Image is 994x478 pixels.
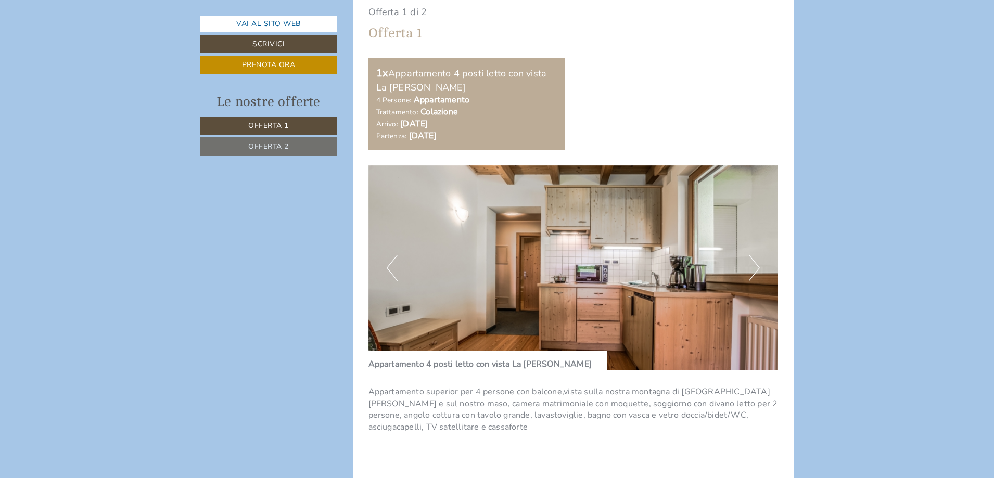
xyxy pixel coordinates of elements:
b: Colazione [420,106,458,118]
div: [DATE] [185,8,225,25]
b: 1x [376,66,388,80]
b: [DATE] [409,130,437,141]
p: Appartamento superior per 4 persone con balcone, , camera matrimoniale con moquette, soggiorno co... [368,386,779,433]
div: Appartamento 4 posti letto con vista La [PERSON_NAME] [368,351,608,370]
a: Scrivici [200,35,337,53]
b: Appartamento [414,94,469,106]
button: Invia [357,274,411,292]
small: Partenza: [376,131,407,141]
b: [DATE] [400,118,428,130]
small: Trattamento: [376,107,418,117]
div: Le nostre offerte [200,92,337,111]
div: Offerta 1 [368,23,423,43]
small: 18:38 [16,50,161,58]
small: 4 Persone: [376,95,412,105]
span: Offerta 2 [248,141,289,151]
div: Appartamento 4 posti letto con vista La [PERSON_NAME] [376,66,558,94]
button: Next [749,255,760,281]
div: Hotel Ciasa Rü [PERSON_NAME] - Authentic view [16,30,161,38]
a: Prenota ora [200,56,337,74]
div: Buon giorno, come possiamo aiutarla? [8,28,167,60]
span: Offerta 1 [248,121,289,131]
u: vista sulla nostra montagna di [GEOGRAPHIC_DATA][PERSON_NAME] e sul nostro maso [368,386,770,409]
span: Offerta 1 di 2 [368,6,427,18]
small: Arrivo: [376,119,398,129]
img: image [368,165,779,370]
a: Vai al sito web [200,16,337,32]
button: Previous [387,255,398,281]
